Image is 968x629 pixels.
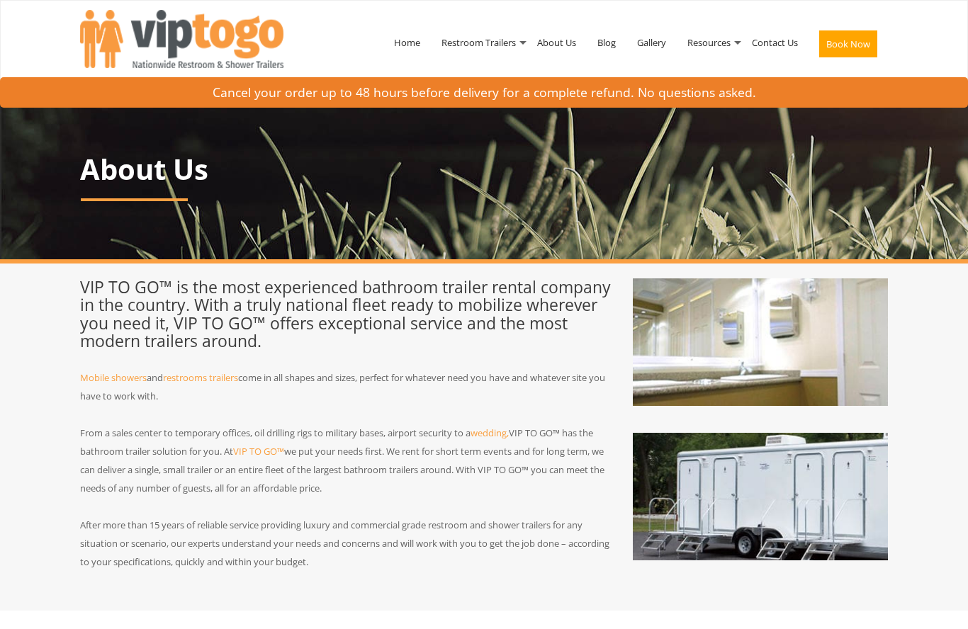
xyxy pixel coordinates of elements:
img: VIPTOGO [80,10,283,68]
a: Restroom Trailers [431,6,527,79]
button: Book Now [819,30,877,57]
h3: VIP TO GO™ is the most experienced bathroom trailer rental company in the country. With a truly n... [80,278,612,350]
a: wedding, [471,426,509,439]
p: and come in all shapes and sizes, perfect for whatever need you have and whatever site you have t... [80,368,612,405]
a: Book Now [809,6,888,88]
h1: About Us [80,154,888,185]
img: About Us - VIPTOGO [633,278,888,406]
a: Contact Us [741,6,809,79]
a: Blog [587,6,626,79]
img: About Us - VIPTOGO [633,433,888,560]
p: After more than 15 years of reliable service providing luxury and commercial grade restroom and s... [80,516,612,571]
a: Gallery [626,6,677,79]
p: From a sales center to temporary offices, oil drilling rigs to military bases, airport security t... [80,424,612,497]
a: VIP TO GO™ [233,445,284,458]
a: Mobile showers [80,371,147,384]
a: About Us [527,6,587,79]
a: restrooms trailers [163,371,238,384]
a: Resources [677,6,741,79]
a: Home [383,6,431,79]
